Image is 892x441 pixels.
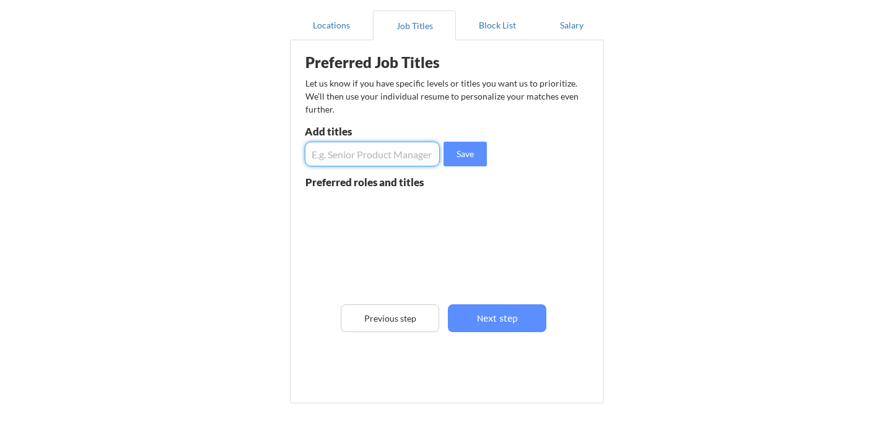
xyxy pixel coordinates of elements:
button: Save [444,142,487,166]
button: Block List [456,11,539,40]
button: Next step [448,304,546,332]
button: Job Titles [373,11,456,40]
div: Preferred Job Titles [305,55,461,70]
button: Salary [539,11,604,40]
div: Preferred roles and titles [305,177,439,187]
button: Locations [290,11,373,40]
div: Add titles [305,126,437,137]
button: Previous step [341,304,439,332]
input: E.g. Senior Product Manager [305,142,440,166]
div: Let us know if you have specific levels or titles you want us to prioritize. We’ll then use your ... [305,77,580,116]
